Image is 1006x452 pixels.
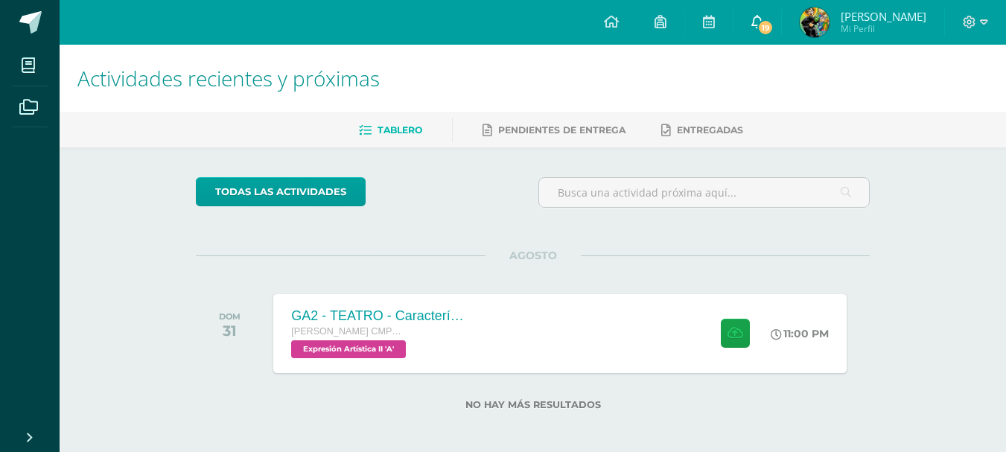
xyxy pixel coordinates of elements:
[539,178,869,207] input: Busca una actividad próxima aquí...
[841,22,926,35] span: Mi Perfil
[291,340,406,358] span: Expresión Artística II 'A'
[771,327,829,340] div: 11:00 PM
[77,64,380,92] span: Actividades recientes y próximas
[677,124,743,136] span: Entregadas
[196,399,870,410] label: No hay más resultados
[219,311,241,322] div: DOM
[486,249,581,262] span: AGOSTO
[841,9,926,24] span: [PERSON_NAME]
[498,124,625,136] span: Pendientes de entrega
[219,322,241,340] div: 31
[291,308,470,324] div: GA2 - TEATRO - Características y elementos del teatro
[661,118,743,142] a: Entregadas
[291,326,403,337] span: [PERSON_NAME] CMP Bachillerato en CCLL con Orientación en Computación
[757,19,774,36] span: 19
[359,118,422,142] a: Tablero
[800,7,830,37] img: d41cf5c2293c978122edf211f325906e.png
[196,177,366,206] a: todas las Actividades
[483,118,625,142] a: Pendientes de entrega
[378,124,422,136] span: Tablero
